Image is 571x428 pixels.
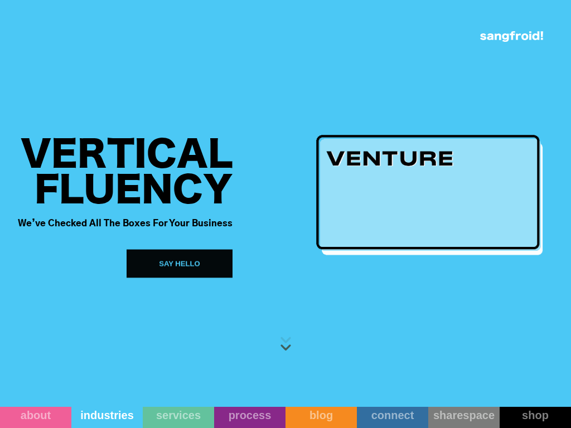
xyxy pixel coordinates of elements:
div: blog [285,408,357,422]
a: process [214,407,285,428]
a: blog [285,407,357,428]
div: industries [71,408,143,422]
a: connect [357,407,428,428]
a: industries [71,407,143,428]
a: Say Hello [127,250,233,278]
div: sharespace [428,408,500,422]
div: Say Hello [159,259,201,270]
a: shop [500,407,571,428]
a: sharespace [428,407,500,428]
div: connect [357,408,428,422]
div: process [214,408,285,422]
a: services [143,407,214,428]
div: services [143,408,214,422]
img: logo [480,31,543,42]
div: shop [500,408,571,422]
